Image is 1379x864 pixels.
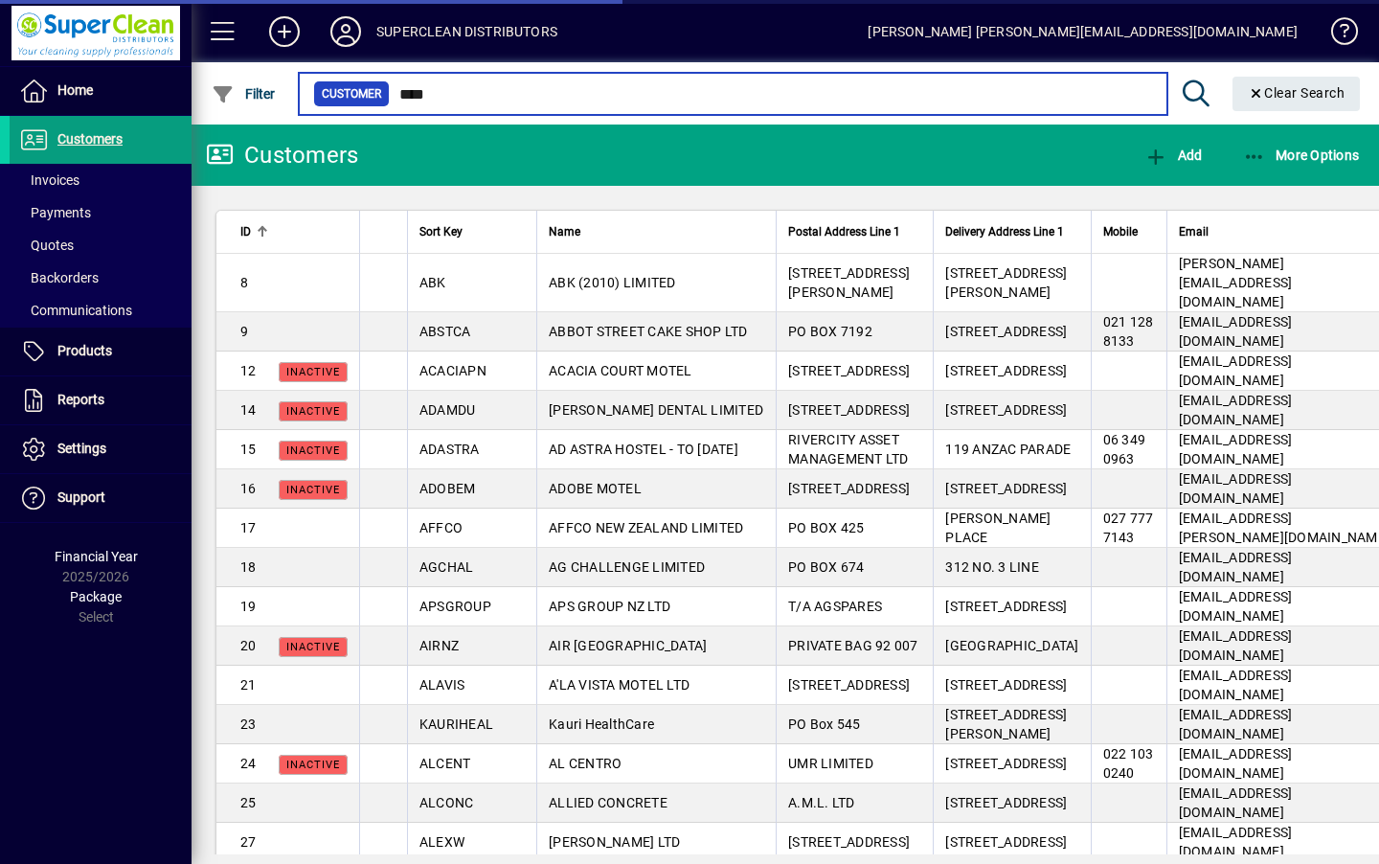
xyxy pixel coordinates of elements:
span: [GEOGRAPHIC_DATA] [945,638,1078,653]
span: [EMAIL_ADDRESS][DOMAIN_NAME] [1179,471,1293,506]
span: Inactive [286,759,340,771]
span: [PERSON_NAME] LTD [549,834,680,850]
span: [STREET_ADDRESS] [788,481,910,496]
button: Add [1140,138,1207,172]
span: 8 [240,275,248,290]
span: 24 [240,756,257,771]
span: ACACIAPN [419,363,486,378]
span: Add [1144,148,1202,163]
span: [STREET_ADDRESS] [788,402,910,418]
span: [STREET_ADDRESS] [945,599,1067,614]
span: Inactive [286,405,340,418]
div: SUPERCLEAN DISTRIBUTORS [376,16,557,47]
span: Invoices [19,172,79,188]
span: 16 [240,481,257,496]
span: [EMAIL_ADDRESS][DOMAIN_NAME] [1179,785,1293,820]
a: Backorders [10,261,192,294]
span: Backorders [19,270,99,285]
span: [EMAIL_ADDRESS][DOMAIN_NAME] [1179,314,1293,349]
span: Settings [57,441,106,456]
span: [STREET_ADDRESS] [945,324,1067,339]
span: PO BOX 425 [788,520,865,535]
span: ID [240,221,251,242]
span: AG CHALLENGE LIMITED [549,559,705,575]
span: Support [57,489,105,505]
span: 9 [240,324,248,339]
a: Quotes [10,229,192,261]
span: 12 [240,363,257,378]
span: ADASTRA [419,442,480,457]
div: Mobile [1103,221,1155,242]
a: Reports [10,376,192,424]
span: A.M.L. LTD [788,795,855,810]
span: AFFCO [419,520,463,535]
span: [STREET_ADDRESS][PERSON_NAME] [945,707,1067,741]
a: Communications [10,294,192,327]
div: [PERSON_NAME] [PERSON_NAME][EMAIL_ADDRESS][DOMAIN_NAME] [868,16,1298,47]
span: PO BOX 674 [788,559,865,575]
span: [PERSON_NAME] PLACE [945,511,1051,545]
span: 27 [240,834,257,850]
span: Postal Address Line 1 [788,221,900,242]
span: [EMAIL_ADDRESS][DOMAIN_NAME] [1179,825,1293,859]
span: [PERSON_NAME] DENTAL LIMITED [549,402,763,418]
a: Home [10,67,192,115]
span: Inactive [286,641,340,653]
span: Customers [57,131,123,147]
span: [EMAIL_ADDRESS][DOMAIN_NAME] [1179,550,1293,584]
span: 312 NO. 3 LINE [945,559,1039,575]
span: [STREET_ADDRESS] [788,677,910,693]
span: More Options [1243,148,1360,163]
span: [STREET_ADDRESS] [945,402,1067,418]
span: [STREET_ADDRESS] [788,834,910,850]
span: [EMAIL_ADDRESS][DOMAIN_NAME] [1179,746,1293,781]
span: Name [549,221,580,242]
span: Payments [19,205,91,220]
a: Support [10,474,192,522]
span: ABBOT STREET CAKE SHOP LTD [549,324,748,339]
span: ACACIA COURT MOTEL [549,363,692,378]
span: 119 ANZAC PARADE [945,442,1071,457]
span: 20 [240,638,257,653]
div: Customers [206,140,358,171]
span: AFFCO NEW ZEALAND LIMITED [549,520,743,535]
span: AL CENTRO [549,756,622,771]
span: 06 349 0963 [1103,432,1146,466]
span: ALEXW [419,834,464,850]
span: [EMAIL_ADDRESS][DOMAIN_NAME] [1179,589,1293,624]
span: 15 [240,442,257,457]
span: 19 [240,599,257,614]
span: PRIVATE BAG 92 007 [788,638,918,653]
span: ABK (2010) LIMITED [549,275,676,290]
a: Settings [10,425,192,473]
span: Inactive [286,444,340,457]
span: RIVERCITY ASSET MANAGEMENT LTD [788,432,909,466]
span: 027 777 7143 [1103,511,1154,545]
span: Package [70,589,122,604]
span: Quotes [19,238,74,253]
span: [STREET_ADDRESS][PERSON_NAME] [945,265,1067,300]
span: Delivery Address Line 1 [945,221,1064,242]
span: [EMAIL_ADDRESS][DOMAIN_NAME] [1179,353,1293,388]
a: Products [10,328,192,375]
button: More Options [1238,138,1365,172]
button: Profile [315,14,376,49]
span: [EMAIL_ADDRESS][DOMAIN_NAME] [1179,432,1293,466]
span: 021 128 8133 [1103,314,1154,349]
span: Sort Key [419,221,463,242]
button: Filter [207,77,281,111]
span: ADOBEM [419,481,476,496]
span: ABK [419,275,446,290]
span: [STREET_ADDRESS] [945,363,1067,378]
button: Clear [1232,77,1361,111]
span: [STREET_ADDRESS] [945,481,1067,496]
span: [STREET_ADDRESS] [945,756,1067,771]
span: Mobile [1103,221,1138,242]
span: PO Box 545 [788,716,861,732]
span: 14 [240,402,257,418]
span: [STREET_ADDRESS] [788,363,910,378]
span: 23 [240,716,257,732]
span: Kauri HealthCare [549,716,654,732]
span: Email [1179,221,1209,242]
span: ALAVIS [419,677,465,693]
